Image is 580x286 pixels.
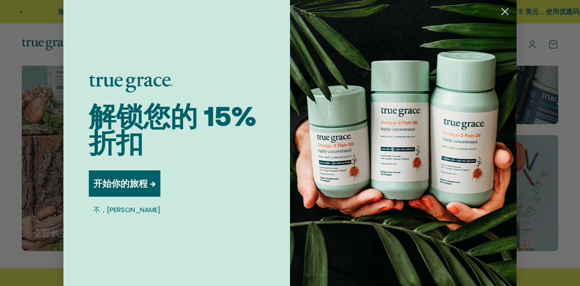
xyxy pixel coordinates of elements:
[89,101,256,158] font: 解锁您的 15% 折扣
[497,4,513,19] button: 关闭对话框
[89,204,165,215] button: 不，[PERSON_NAME]
[89,170,160,197] button: 开始你的旅程 →
[89,75,173,92] img: 徽标占位符
[93,205,160,214] font: 不，[PERSON_NAME]
[93,178,156,189] font: 开始你的旅程 →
